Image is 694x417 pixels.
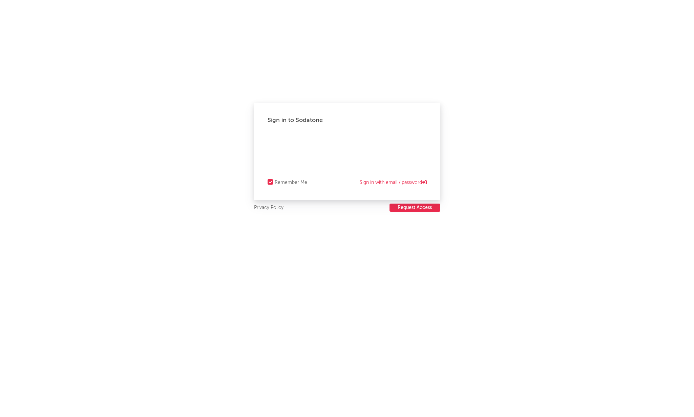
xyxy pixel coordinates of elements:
div: Remember Me [275,179,307,187]
a: Sign in with email / password [360,179,427,187]
button: Request Access [390,204,440,212]
div: Sign in to Sodatone [268,116,427,124]
a: Privacy Policy [254,204,283,212]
